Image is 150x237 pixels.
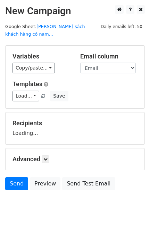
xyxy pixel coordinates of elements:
[5,177,28,190] a: Send
[12,119,137,137] div: Loading...
[12,80,42,88] a: Templates
[12,53,70,60] h5: Variables
[5,5,145,17] h2: New Campaign
[5,24,85,37] a: [PERSON_NAME] sách khách hàng có nam...
[12,91,39,101] a: Load...
[12,155,137,163] h5: Advanced
[12,63,55,73] a: Copy/paste...
[50,91,68,101] button: Save
[5,24,85,37] small: Google Sheet:
[80,53,137,60] h5: Email column
[62,177,115,190] a: Send Test Email
[12,119,137,127] h5: Recipients
[98,24,145,29] a: Daily emails left: 50
[98,23,145,30] span: Daily emails left: 50
[30,177,60,190] a: Preview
